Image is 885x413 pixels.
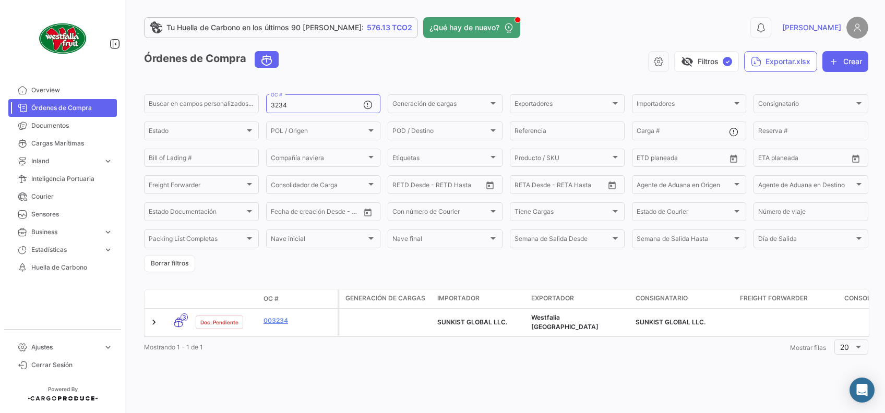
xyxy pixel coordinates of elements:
span: Overview [31,86,113,95]
input: Hasta [418,183,461,190]
span: Inteligencia Portuaria [31,174,113,184]
span: Día de Salida [758,237,854,244]
button: Open calendar [848,151,864,166]
input: Hasta [541,183,583,190]
datatable-header-cell: Modo de Transporte [165,295,192,303]
button: Ocean [255,52,278,67]
span: 576.13 TCO2 [367,22,412,33]
span: Consolidador de Carga [271,183,367,190]
div: Abrir Intercom Messenger [850,378,875,403]
span: POD / Destino [392,129,488,136]
input: Desde [637,156,655,163]
span: Huella de Carbono [31,263,113,272]
input: Hasta [297,210,340,217]
span: expand_more [103,227,113,237]
span: Estado de Courier [637,210,733,217]
span: POL / Origen [271,129,367,136]
input: Desde [758,156,777,163]
a: Huella de Carbono [8,259,117,276]
h3: Órdenes de Compra [144,51,282,68]
button: Open calendar [360,204,376,220]
span: Consignatario [636,294,688,303]
a: Courier [8,188,117,205]
input: Hasta [663,156,705,163]
span: ✓ [723,57,732,66]
span: Producto / SKU [515,156,611,163]
span: Etiquetas [392,156,488,163]
span: Ajustes [31,343,99,352]
span: 3 [181,313,188,321]
span: Nave inicial [271,237,367,244]
span: Semana de Salida Desde [515,237,611,244]
span: expand_more [103,343,113,352]
span: Freight Forwarder [740,294,808,303]
span: SUNKIST GLOBAL LLC. [437,318,507,326]
input: Desde [271,210,290,217]
span: Inland [31,156,99,166]
input: Desde [515,183,533,190]
span: Packing List Completas [149,237,245,244]
span: Cerrar Sesión [31,360,113,370]
datatable-header-cell: Importador [433,289,527,308]
a: Documentos [8,117,117,135]
span: ¿Qué hay de nuevo? [429,22,499,33]
span: Semana de Salida Hasta [637,237,733,244]
span: Mostrar filas [790,344,826,351]
button: Exportar.xlsx [744,51,817,72]
a: Sensores [8,205,117,223]
span: Importador [437,294,480,303]
span: Generación de cargas [392,102,488,109]
span: Tiene Cargas [515,210,611,217]
button: visibility_offFiltros✓ [674,51,739,72]
img: placeholder-user.png [846,17,868,39]
span: Importadores [637,102,733,109]
span: Cargas Marítimas [31,139,113,148]
button: Borrar filtros [144,255,195,272]
button: Open calendar [726,151,742,166]
span: Agente de Aduana en Destino [758,183,854,190]
button: ¿Qué hay de nuevo? [423,17,520,38]
span: Freight Forwarder [149,183,245,190]
span: Business [31,227,99,237]
span: expand_more [103,156,113,166]
button: Crear [822,51,868,72]
datatable-header-cell: Consignatario [631,289,736,308]
input: Hasta [784,156,827,163]
a: Inteligencia Portuaria [8,170,117,188]
span: Courier [31,192,113,201]
span: Tu Huella de Carbono en los últimos 90 [PERSON_NAME]: [166,22,364,33]
span: Documentos [31,121,113,130]
datatable-header-cell: Estado Doc. [192,295,259,303]
span: Agente de Aduana en Origen [637,183,733,190]
span: [PERSON_NAME] [782,22,841,33]
span: Mostrando 1 - 1 de 1 [144,343,203,351]
span: Órdenes de Compra [31,103,113,113]
span: Estadísticas [31,245,99,254]
span: Estado Documentación [149,210,245,217]
a: 003234 [264,316,333,325]
datatable-header-cell: Generación de cargas [339,289,433,308]
span: Westfalia Chile [531,313,599,331]
a: Overview [8,81,117,99]
span: visibility_off [681,55,693,68]
span: SUNKIST GLOBAL LLC. [636,318,705,326]
datatable-header-cell: Exportador [527,289,631,308]
span: Generación de cargas [345,294,425,303]
span: 20 [840,343,849,351]
button: Open calendar [482,177,498,193]
a: Órdenes de Compra [8,99,117,117]
span: OC # [264,294,279,303]
datatable-header-cell: Freight Forwarder [736,289,840,308]
img: client-50.png [37,13,89,65]
span: Estado [149,129,245,136]
span: expand_more [103,245,113,254]
span: Nave final [392,237,488,244]
span: Compañía naviera [271,156,367,163]
a: Expand/Collapse Row [149,317,159,327]
span: Exportador [531,294,574,303]
span: Sensores [31,210,113,219]
a: Tu Huella de Carbono en los últimos 90 [PERSON_NAME]:576.13 TCO2 [144,17,418,38]
a: Cargas Marítimas [8,135,117,152]
datatable-header-cell: OC # [259,290,338,308]
span: Con número de Courier [392,210,488,217]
